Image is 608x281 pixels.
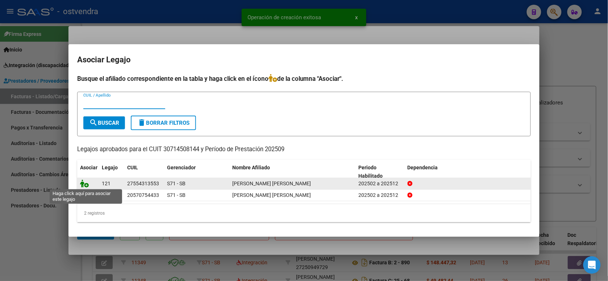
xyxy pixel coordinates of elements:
div: 2 registros [77,204,531,222]
span: Asociar [80,165,97,170]
datatable-header-cell: CUIL [124,160,164,184]
div: Open Intercom Messenger [583,256,601,274]
span: SOSA LAUTARO JEREMIAS [232,192,311,198]
div: 27554313553 [127,179,159,188]
datatable-header-cell: Gerenciador [164,160,229,184]
span: S71 - SB [167,192,186,198]
button: Buscar [83,116,125,129]
span: 121 [102,181,111,186]
span: S71 - SB [167,181,186,186]
span: Periodo Habilitado [359,165,383,179]
span: Nombre Afiliado [232,165,270,170]
p: Legajos aprobados para el CUIT 30714508144 y Período de Prestación 202509 [77,145,531,154]
span: Gerenciador [167,165,196,170]
span: Borrar Filtros [137,120,190,126]
button: Borrar Filtros [131,116,196,130]
span: 91 [102,192,108,198]
datatable-header-cell: Legajo [99,160,124,184]
span: Legajo [102,165,118,170]
h2: Asociar Legajo [77,53,531,67]
div: 20570754433 [127,191,159,199]
h4: Busque el afiliado correspondiente en la tabla y haga click en el ícono de la columna "Asociar". [77,74,531,83]
span: Dependencia [408,165,438,170]
span: ORELLANA ROSALES CATALINA BELEN [232,181,311,186]
datatable-header-cell: Periodo Habilitado [356,160,405,184]
div: 202502 a 202512 [359,179,402,188]
mat-icon: search [89,118,98,127]
datatable-header-cell: Nombre Afiliado [229,160,356,184]
span: Buscar [89,120,119,126]
mat-icon: delete [137,118,146,127]
div: 202502 a 202512 [359,191,402,199]
datatable-header-cell: Asociar [77,160,99,184]
span: CUIL [127,165,138,170]
datatable-header-cell: Dependencia [405,160,531,184]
